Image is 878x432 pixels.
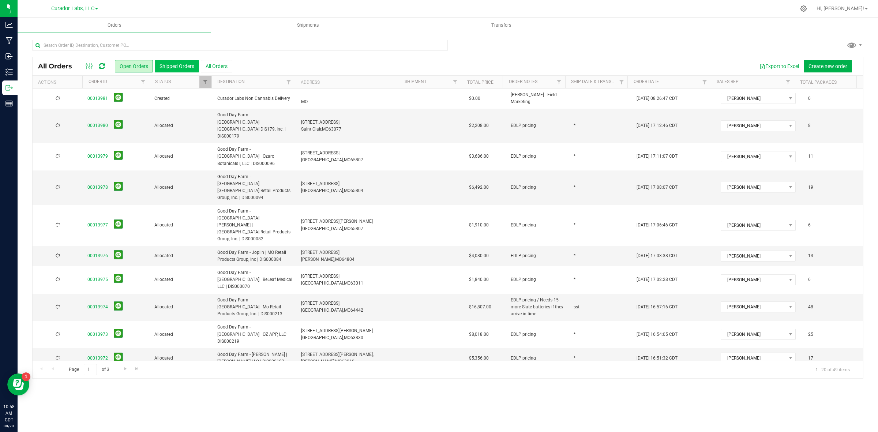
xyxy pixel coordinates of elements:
[154,222,209,229] span: Allocated
[350,188,363,193] span: 65804
[87,331,108,338] a: 00013973
[810,364,856,375] span: 1 - 20 of 49 items
[18,18,211,33] a: Orders
[721,353,786,363] span: [PERSON_NAME]
[3,423,14,429] p: 08/20
[511,252,536,259] span: EDLP pricing
[5,100,13,107] inline-svg: Reports
[87,153,108,160] a: 00013979
[481,22,521,29] span: Transfers
[301,328,373,333] span: [STREET_ADDRESS][PERSON_NAME]
[511,355,536,362] span: EDLP pricing
[87,222,108,229] a: 00013977
[7,373,29,395] iframe: Resource center
[511,153,536,160] span: EDLP pricing
[87,304,108,311] a: 00013974
[217,95,292,102] span: Curador Labs Non Cannabis Delivery
[32,40,448,51] input: Search Order ID, Destination, Customer PO...
[217,324,292,345] span: Good Day Farm - [GEOGRAPHIC_DATA] | OZ APP, LLC | DIS000219
[721,302,786,312] span: [PERSON_NAME]
[137,76,149,88] a: Filter
[287,22,329,29] span: Shipments
[98,22,131,29] span: Orders
[469,153,489,160] span: $3,686.00
[350,226,363,231] span: 65807
[155,60,199,72] button: Shipped Orders
[350,308,363,313] span: 64442
[511,276,536,283] span: EDLP pricing
[3,403,14,423] p: 10:58 AM CDT
[804,302,817,312] span: 48
[335,257,342,262] span: MO
[89,79,107,84] a: Order ID
[721,220,786,230] span: [PERSON_NAME]
[469,95,480,102] span: $0.00
[301,359,335,364] span: [PERSON_NAME],
[87,276,108,283] a: 00013975
[615,76,627,88] a: Filter
[637,276,678,283] span: [DATE] 17:02:28 CDT
[87,184,108,191] a: 00013978
[469,252,489,259] span: $4,080.00
[301,188,344,193] span: [GEOGRAPHIC_DATA],
[87,355,108,362] a: 00013972
[469,355,489,362] span: $5,356.00
[5,21,13,29] inline-svg: Analytics
[804,120,814,131] span: 8
[637,95,678,102] span: [DATE] 08:26:47 CDT
[120,364,131,374] a: Go to the next page
[511,122,536,129] span: EDLP pricing
[699,76,711,88] a: Filter
[344,308,350,313] span: MO
[637,122,678,129] span: [DATE] 17:12:46 CDT
[5,53,13,60] inline-svg: Inbound
[154,95,209,102] span: Created
[154,184,209,191] span: Allocated
[721,182,786,192] span: [PERSON_NAME]
[511,184,536,191] span: EDLP pricing
[467,80,494,85] a: Total Price
[509,79,537,84] a: Order Notes
[301,120,340,125] span: [STREET_ADDRESS],
[154,153,209,160] span: Allocated
[301,281,344,286] span: [GEOGRAPHIC_DATA],
[282,76,294,88] a: Filter
[87,95,108,102] a: 00013981
[22,372,30,381] iframe: Resource center unread badge
[301,335,344,340] span: [GEOGRAPHIC_DATA],
[38,80,80,85] div: Actions
[295,76,399,89] th: Address
[63,364,115,375] span: Page of 3
[804,220,814,230] span: 6
[301,150,339,155] span: [STREET_ADDRESS]
[217,297,292,318] span: Good Day Farm - [GEOGRAPHIC_DATA] | Mo Retail Products Group, Inc. | DIS000213
[301,181,339,186] span: [STREET_ADDRESS]
[217,208,292,243] span: Good Day Farm - [GEOGRAPHIC_DATA] [PERSON_NAME] | [GEOGRAPHIC_DATA] Retail Products Group, Inc. |...
[637,184,678,191] span: [DATE] 17:08:07 CDT
[211,18,405,33] a: Shipments
[511,91,565,105] span: [PERSON_NAME] - Field Marketing
[329,127,341,132] span: 63077
[301,127,322,132] span: Saint Clair,
[5,37,13,44] inline-svg: Manufacturing
[344,157,350,162] span: MO
[154,276,209,283] span: Allocated
[342,257,354,262] span: 64804
[115,60,153,72] button: Open Orders
[344,281,350,286] span: MO
[350,157,363,162] span: 65807
[154,252,209,259] span: Allocated
[804,329,817,340] span: 25
[804,151,817,162] span: 11
[217,112,292,140] span: Good Day Farm - [GEOGRAPHIC_DATA] | [GEOGRAPHIC_DATA] DIS179, Inc. | DIS000179
[199,76,211,88] a: Filter
[217,146,292,167] span: Good Day Farm - [GEOGRAPHIC_DATA] | Ozarx Botanicals I, LLC | DIS000096
[5,68,13,76] inline-svg: Inventory
[469,331,489,338] span: $8,018.00
[87,122,108,129] a: 00013980
[511,222,536,229] span: EDLP pricing
[155,79,171,84] a: Status
[721,121,786,131] span: [PERSON_NAME]
[469,304,491,311] span: $16,807.00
